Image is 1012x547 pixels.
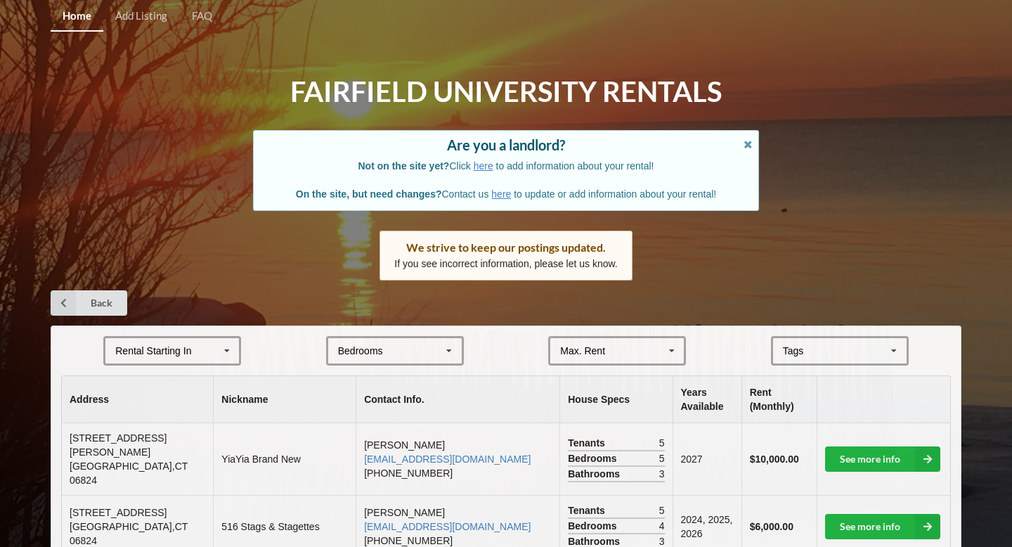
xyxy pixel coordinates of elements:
[659,503,665,517] span: 5
[659,451,665,465] span: 5
[103,1,179,32] a: Add Listing
[659,467,665,481] span: 3
[115,346,191,356] div: Rental Starting In
[659,519,665,533] span: 4
[358,160,450,172] b: Not on the site yet?
[356,376,559,423] th: Contact Info.
[825,514,940,539] a: See more info
[296,188,442,200] b: On the site, but need changes?
[70,432,167,458] span: [STREET_ADDRESS][PERSON_NAME]
[559,376,672,423] th: House Specs
[741,376,817,423] th: Rent (Monthly)
[70,507,167,518] span: [STREET_ADDRESS]
[356,423,559,495] td: [PERSON_NAME] [PHONE_NUMBER]
[779,343,824,359] div: Tags
[394,257,618,271] p: If you see incorrect information, please let us know.
[750,521,793,532] b: $6,000.00
[568,436,609,450] span: Tenants
[338,346,383,356] div: Bedrooms
[750,453,799,465] b: $10,000.00
[568,467,623,481] span: Bathrooms
[560,346,605,356] div: Max. Rent
[394,240,618,255] div: We strive to keep our postings updated.
[70,521,188,546] span: [GEOGRAPHIC_DATA] , CT 06824
[51,290,127,316] a: Back
[659,436,665,450] span: 5
[213,423,356,495] td: YiaYia Brand New
[358,160,654,172] span: Click to add information about your rental!
[673,423,741,495] td: 2027
[268,138,744,152] div: Are you a landlord?
[213,376,356,423] th: Nickname
[825,446,940,472] a: See more info
[62,376,213,423] th: Address
[364,453,531,465] a: [EMAIL_ADDRESS][DOMAIN_NAME]
[70,461,188,486] span: [GEOGRAPHIC_DATA] , CT 06824
[673,376,741,423] th: Years Available
[51,1,103,32] a: Home
[491,188,511,200] a: here
[180,1,224,32] a: FAQ
[568,451,620,465] span: Bedrooms
[568,519,620,533] span: Bedrooms
[474,160,493,172] a: here
[568,503,609,517] span: Tenants
[364,521,531,532] a: [EMAIL_ADDRESS][DOMAIN_NAME]
[296,188,716,200] span: Contact us to update or add information about your rental!
[290,74,722,110] h1: Fairfield University Rentals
